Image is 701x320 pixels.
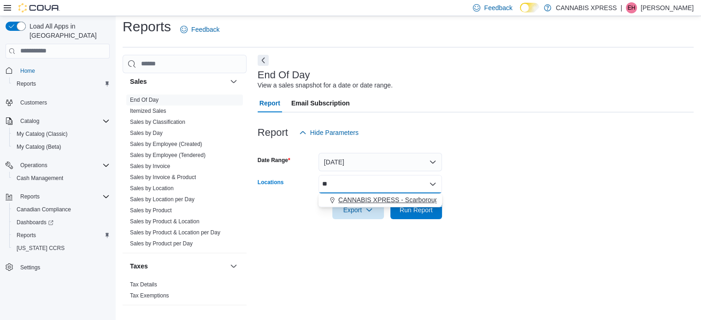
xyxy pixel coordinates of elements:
[191,25,219,34] span: Feedback
[318,193,442,207] div: Choose from the following options
[123,94,247,253] div: Sales
[130,240,193,247] a: Sales by Product per Day
[13,141,65,152] a: My Catalog (Beta)
[17,244,65,252] span: [US_STATE] CCRS
[9,128,113,140] button: My Catalog (Classic)
[130,229,220,236] span: Sales by Product & Location per Day
[641,2,694,13] p: [PERSON_NAME]
[6,60,110,298] nav: Complex example
[130,218,200,225] span: Sales by Product & Location
[17,65,110,76] span: Home
[130,119,185,125] a: Sales by Classification
[20,264,40,271] span: Settings
[17,191,110,202] span: Reports
[520,3,539,12] input: Dark Mode
[130,130,163,136] a: Sales by Day
[258,157,290,164] label: Date Range
[13,204,75,215] a: Canadian Compliance
[390,201,442,219] button: Run Report
[13,141,110,152] span: My Catalog (Beta)
[258,70,310,81] h3: End Of Day
[123,279,247,305] div: Taxes
[13,243,110,254] span: Washington CCRS
[18,3,60,12] img: Cova
[556,2,617,13] p: CANNABIS XPRESS
[20,67,35,75] span: Home
[17,261,110,273] span: Settings
[2,96,113,109] button: Customers
[130,218,200,225] a: Sales by Product & Location
[130,107,166,115] span: Itemized Sales
[130,108,166,114] a: Itemized Sales
[26,22,110,40] span: Load All Apps in [GEOGRAPHIC_DATA]
[123,17,171,36] h1: Reports
[13,230,110,241] span: Reports
[9,140,113,153] button: My Catalog (Beta)
[17,160,110,171] span: Operations
[9,172,113,185] button: Cash Management
[318,153,442,171] button: [DATE]
[13,128,71,140] a: My Catalog (Classic)
[484,3,512,12] span: Feedback
[17,175,63,182] span: Cash Management
[258,55,269,66] button: Next
[429,180,436,188] button: Close list of options
[13,128,110,140] span: My Catalog (Classic)
[130,262,148,271] h3: Taxes
[20,117,39,125] span: Catalog
[338,201,378,219] span: Export
[258,179,284,186] label: Locations
[291,94,350,112] span: Email Subscription
[9,77,113,90] button: Reports
[259,94,280,112] span: Report
[626,2,637,13] div: Emma Hancock
[17,65,39,76] a: Home
[130,141,202,147] a: Sales by Employee (Created)
[130,196,194,203] a: Sales by Location per Day
[13,78,40,89] a: Reports
[628,2,636,13] span: EH
[2,115,113,128] button: Catalog
[2,190,113,203] button: Reports
[17,116,110,127] span: Catalog
[13,217,110,228] span: Dashboards
[130,129,163,137] span: Sales by Day
[17,262,44,273] a: Settings
[130,292,169,299] a: Tax Exemptions
[130,97,159,103] a: End Of Day
[130,118,185,126] span: Sales by Classification
[332,201,384,219] button: Export
[130,174,196,180] a: Sales by Invoice & Product
[9,229,113,242] button: Reports
[17,130,68,138] span: My Catalog (Classic)
[130,163,170,169] a: Sales by Invoice
[130,77,226,86] button: Sales
[130,281,157,288] a: Tax Details
[9,242,113,255] button: [US_STATE] CCRS
[228,261,239,272] button: Taxes
[130,281,157,288] span: Tax Details
[310,128,359,137] span: Hide Parameters
[228,76,239,87] button: Sales
[20,99,47,106] span: Customers
[295,123,362,142] button: Hide Parameters
[130,207,172,214] a: Sales by Product
[130,185,174,192] a: Sales by Location
[258,127,288,138] h3: Report
[258,81,393,90] div: View a sales snapshot for a date or date range.
[20,193,40,200] span: Reports
[17,232,36,239] span: Reports
[130,152,206,158] a: Sales by Employee (Tendered)
[17,143,61,151] span: My Catalog (Beta)
[13,173,67,184] a: Cash Management
[13,243,68,254] a: [US_STATE] CCRS
[17,219,53,226] span: Dashboards
[2,64,113,77] button: Home
[2,159,113,172] button: Operations
[130,229,220,236] a: Sales by Product & Location per Day
[17,206,71,213] span: Canadian Compliance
